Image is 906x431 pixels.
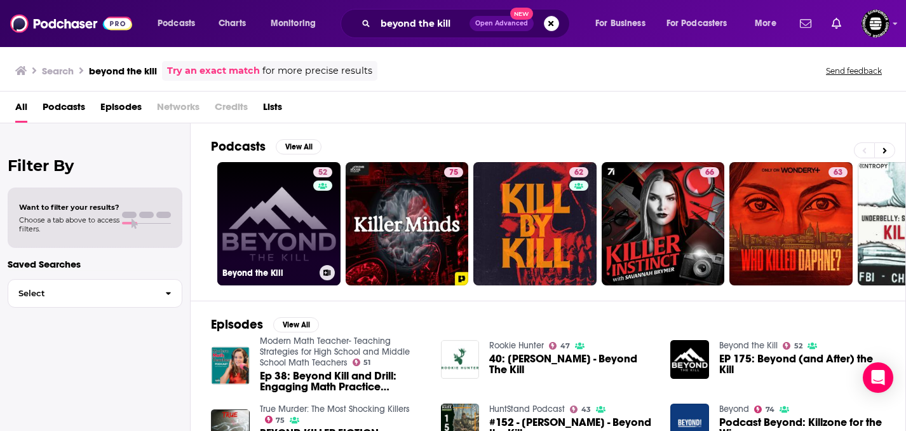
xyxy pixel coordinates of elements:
[862,10,889,38] button: Show profile menu
[8,156,182,175] h2: Filter By
[276,418,285,423] span: 75
[19,215,119,233] span: Choose a tab above to access filters.
[318,167,327,179] span: 52
[470,16,534,31] button: Open AdvancedNew
[595,15,646,32] span: For Business
[260,336,410,368] a: Modern Math Teacher- Teaching Strategies for High School and Middle School Math Teachers
[211,317,319,332] a: EpisodesView All
[574,167,583,179] span: 62
[489,353,655,375] a: 40: Adam Janke - Beyond The Kill
[313,167,332,177] a: 52
[43,97,85,123] a: Podcasts
[8,258,182,270] p: Saved Searches
[167,64,260,78] a: Try an exact match
[444,167,463,177] a: 75
[489,353,655,375] span: 40: [PERSON_NAME] - Beyond The Kill
[8,289,155,298] span: Select
[828,167,848,177] a: 63
[489,340,544,351] a: Rookie Hunter
[862,10,889,38] span: Logged in as KarinaSabol
[569,167,588,177] a: 62
[215,97,248,123] span: Credits
[211,139,266,154] h2: Podcasts
[271,15,316,32] span: Monitoring
[766,407,774,413] span: 74
[363,360,370,366] span: 51
[276,139,321,154] button: View All
[475,20,528,27] span: Open Advanced
[19,203,119,212] span: Want to filter your results?
[602,162,725,285] a: 66
[586,13,661,34] button: open menu
[754,406,774,413] a: 74
[149,13,212,34] button: open menu
[222,268,314,278] h3: Beyond the Kill
[570,406,591,413] a: 43
[670,340,709,379] img: EP 175: Beyond (and After) the Kill
[260,404,410,414] a: True Murder: The Most Shocking Killers
[560,343,570,349] span: 47
[863,362,893,393] div: Open Intercom Messenger
[10,11,132,36] img: Podchaser - Follow, Share and Rate Podcasts
[260,371,426,392] a: Ep 38: Beyond Kill and Drill: Engaging Math Practice Strategies
[210,13,254,34] a: Charts
[273,317,319,332] button: View All
[700,167,719,177] a: 66
[795,13,816,34] a: Show notifications dropdown
[219,15,246,32] span: Charts
[489,404,565,414] a: HuntStand Podcast
[666,15,727,32] span: For Podcasters
[783,342,802,350] a: 52
[827,13,846,34] a: Show notifications dropdown
[449,167,458,179] span: 75
[265,416,285,423] a: 75
[262,13,332,34] button: open menu
[510,8,533,20] span: New
[794,343,802,349] span: 52
[263,97,282,123] a: Lists
[729,162,853,285] a: 63
[719,404,749,414] a: Beyond
[8,279,182,308] button: Select
[346,162,469,285] a: 75
[862,10,889,38] img: User Profile
[834,167,842,179] span: 63
[705,167,714,179] span: 66
[658,13,746,34] button: open menu
[100,97,142,123] a: Episodes
[211,139,321,154] a: PodcastsView All
[353,359,371,366] a: 51
[441,340,480,379] img: 40: Adam Janke - Beyond The Kill
[581,407,591,413] span: 43
[211,346,250,385] img: Ep 38: Beyond Kill and Drill: Engaging Math Practice Strategies
[262,64,372,78] span: for more precise results
[157,97,199,123] span: Networks
[89,65,157,77] h3: beyond the kill
[473,162,597,285] a: 62
[211,317,263,332] h2: Episodes
[158,15,195,32] span: Podcasts
[755,15,776,32] span: More
[719,340,778,351] a: Beyond the Kill
[375,13,470,34] input: Search podcasts, credits, & more...
[42,65,74,77] h3: Search
[549,342,570,350] a: 47
[822,65,886,76] button: Send feedback
[746,13,792,34] button: open menu
[217,162,341,285] a: 52Beyond the Kill
[353,9,582,38] div: Search podcasts, credits, & more...
[719,353,885,375] a: EP 175: Beyond (and After) the Kill
[15,97,27,123] a: All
